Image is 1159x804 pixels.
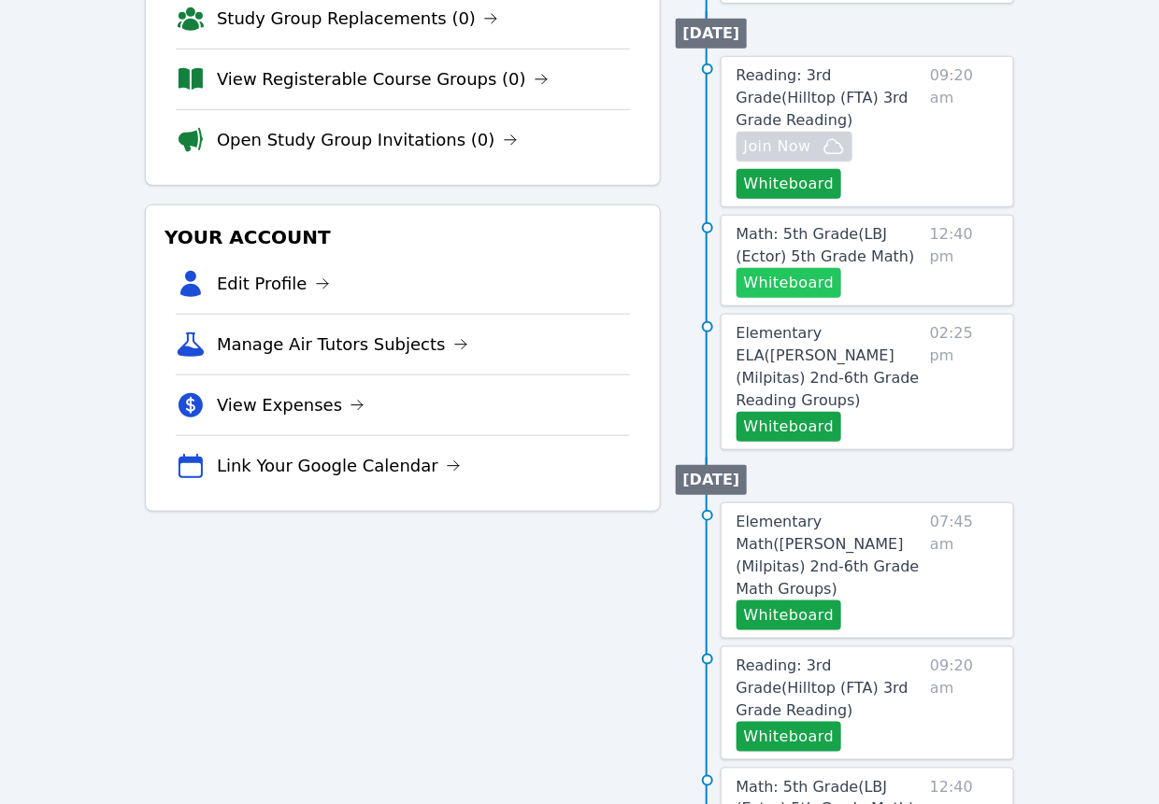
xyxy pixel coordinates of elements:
[737,600,842,630] button: Whiteboard
[930,322,998,442] span: 02:25 pm
[737,268,842,298] button: Whiteboard
[161,220,645,254] h3: Your Account
[737,169,842,199] button: Whiteboard
[737,132,852,162] button: Join Now
[930,64,998,199] span: 09:20 am
[217,331,468,358] a: Manage Air Tutors Subjects
[737,722,842,752] button: Whiteboard
[676,465,748,495] li: [DATE]
[737,225,915,265] span: Math: 5th Grade ( LBJ (Ector) 5th Grade Math )
[217,127,518,153] a: Open Study Group Invitations (0)
[676,19,748,49] li: [DATE]
[217,6,498,32] a: Study Group Replacements (0)
[737,513,920,598] span: Elementary Math ( [PERSON_NAME] (Milpitas) 2nd-6th Grade Math Groups )
[744,135,811,158] span: Join Now
[737,322,923,412] a: Elementary ELA([PERSON_NAME] (Milpitas) 2nd-6th Grade Reading Groups)
[737,66,909,129] span: Reading: 3rd Grade ( Hilltop (FTA) 3rd Grade Reading )
[737,511,923,600] a: Elementary Math([PERSON_NAME] (Milpitas) 2nd-6th Grade Math Groups)
[930,655,998,752] span: 09:20 am
[737,324,920,409] span: Elementary ELA ( [PERSON_NAME] (Milpitas) 2nd-6th Grade Reading Groups )
[217,392,365,418] a: View Expenses
[737,655,923,722] a: Reading: 3rd Grade(Hilltop (FTA) 3rd Grade Reading)
[930,223,998,298] span: 12:40 pm
[930,511,998,630] span: 07:45 am
[217,66,549,92] a: View Registerable Course Groups (0)
[737,223,923,268] a: Math: 5th Grade(LBJ (Ector) 5th Grade Math)
[737,656,909,719] span: Reading: 3rd Grade ( Hilltop (FTA) 3rd Grade Reading )
[217,453,461,479] a: Link Your Google Calendar
[217,271,330,297] a: Edit Profile
[737,64,923,132] a: Reading: 3rd Grade(Hilltop (FTA) 3rd Grade Reading)
[737,412,842,442] button: Whiteboard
